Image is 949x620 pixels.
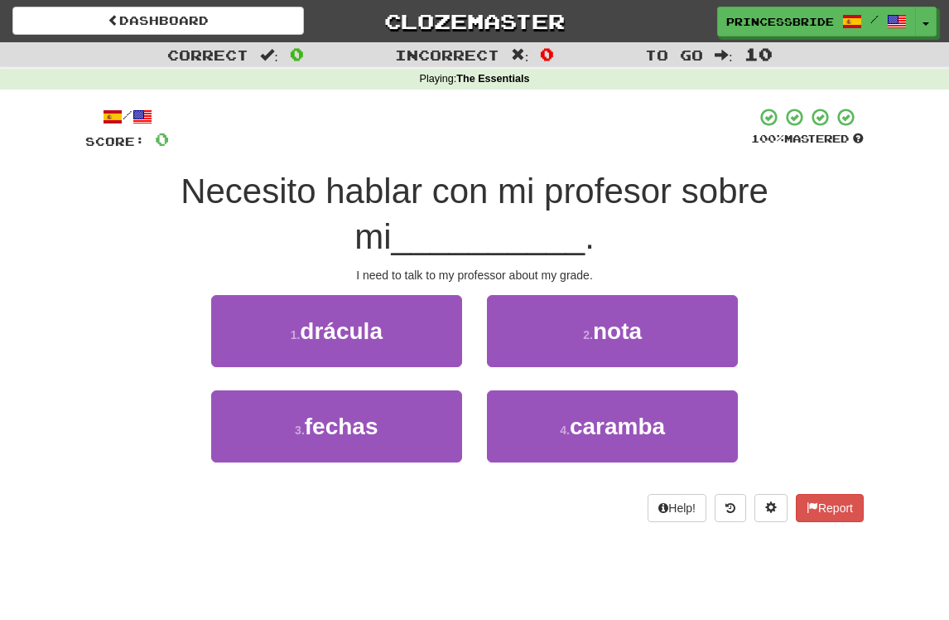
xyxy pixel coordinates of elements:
span: / [870,13,879,25]
span: drácula [300,318,383,344]
span: 0 [290,44,304,64]
span: . [585,217,595,256]
span: To go [645,46,703,63]
button: 4.caramba [487,390,738,463]
span: : [260,48,278,62]
span: 0 [155,128,169,149]
span: princessbride [726,14,834,29]
div: Mastered [751,132,864,147]
span: caramba [570,414,665,439]
strong: The Essentials [456,73,529,85]
button: 2.nota [487,295,738,367]
div: / [85,107,169,128]
span: Incorrect [395,46,499,63]
span: nota [593,318,642,344]
div: I need to talk to my professor about my grade. [85,267,864,283]
span: Correct [167,46,248,63]
a: Dashboard [12,7,304,35]
span: Necesito hablar con mi profesor sobre mi [181,172,768,256]
span: Score: [85,134,145,148]
span: : [511,48,529,62]
button: 3.fechas [211,390,462,463]
span: fechas [305,414,378,439]
a: Clozemaster [329,7,620,36]
small: 2 . [583,328,593,341]
span: 10 [744,44,773,64]
a: princessbride / [717,7,916,36]
button: 1.drácula [211,295,462,367]
button: Round history (alt+y) [715,494,746,522]
small: 4 . [560,424,570,437]
span: 100 % [751,132,784,145]
button: Report [796,494,864,522]
span: : [715,48,733,62]
button: Help! [648,494,706,522]
small: 1 . [291,328,301,341]
span: 0 [540,44,554,64]
small: 3 . [295,424,305,437]
span: __________ [392,217,585,256]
